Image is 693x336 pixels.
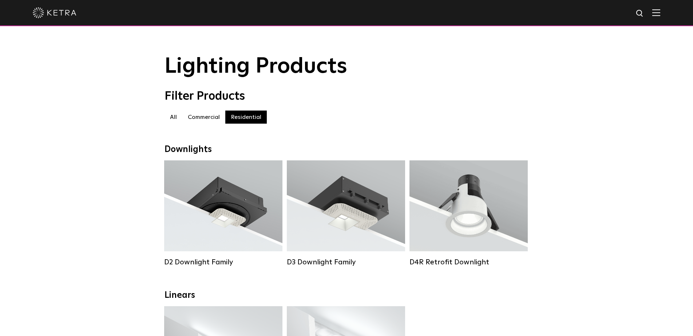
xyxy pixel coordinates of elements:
[635,9,645,18] img: search icon
[164,258,282,267] div: D2 Downlight Family
[287,258,405,267] div: D3 Downlight Family
[652,9,660,16] img: Hamburger%20Nav.svg
[287,160,405,266] a: D3 Downlight Family Lumen Output:700 / 900 / 1100Colors:White / Black / Silver / Bronze / Paintab...
[165,111,182,124] label: All
[165,56,347,77] span: Lighting Products
[409,258,528,267] div: D4R Retrofit Downlight
[165,290,528,301] div: Linears
[33,7,76,18] img: ketra-logo-2019-white
[164,160,282,266] a: D2 Downlight Family Lumen Output:1200Colors:White / Black / Gloss Black / Silver / Bronze / Silve...
[165,144,528,155] div: Downlights
[225,111,267,124] label: Residential
[182,111,225,124] label: Commercial
[165,89,528,103] div: Filter Products
[409,160,528,266] a: D4R Retrofit Downlight Lumen Output:800Colors:White / BlackBeam Angles:15° / 25° / 40° / 60°Watta...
